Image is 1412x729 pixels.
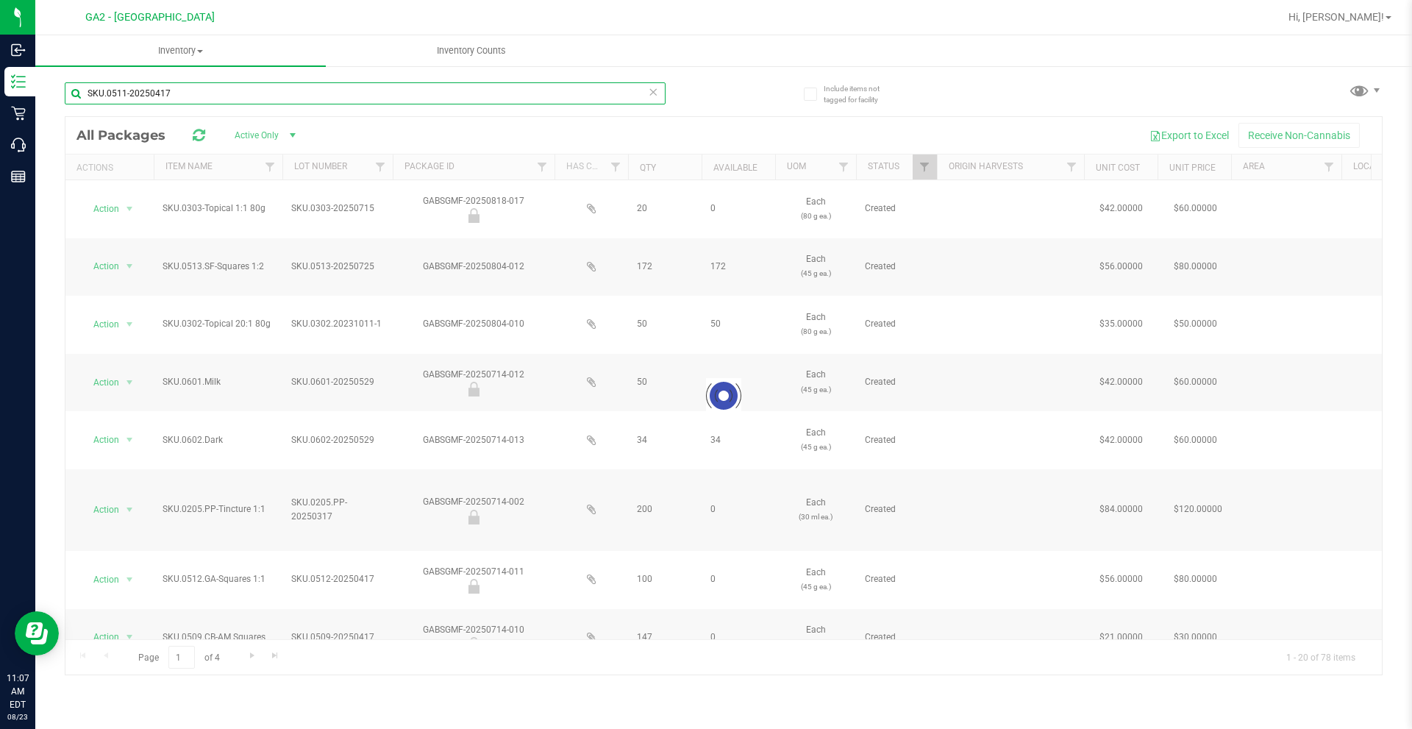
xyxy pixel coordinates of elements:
[11,43,26,57] inline-svg: Inbound
[65,82,666,104] input: Search Package ID, Item Name, SKU, Lot or Part Number...
[1288,11,1384,23] span: Hi, [PERSON_NAME]!
[417,44,526,57] span: Inventory Counts
[85,11,215,24] span: GA2 - [GEOGRAPHIC_DATA]
[35,35,326,66] a: Inventory
[7,711,29,722] p: 08/23
[824,83,897,105] span: Include items not tagged for facility
[11,138,26,152] inline-svg: Call Center
[35,44,326,57] span: Inventory
[11,106,26,121] inline-svg: Retail
[11,169,26,184] inline-svg: Reports
[7,672,29,711] p: 11:07 AM EDT
[15,611,59,655] iframe: Resource center
[326,35,616,66] a: Inventory Counts
[11,74,26,89] inline-svg: Inventory
[648,82,658,102] span: Clear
